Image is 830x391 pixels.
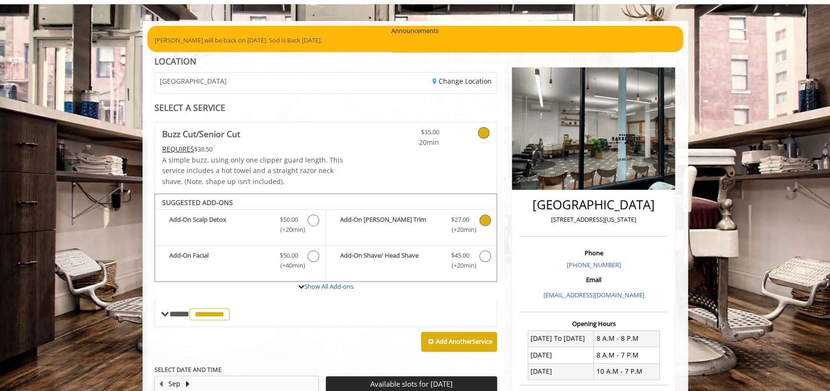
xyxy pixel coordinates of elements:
[162,144,194,153] span: This service needs some Advance to be paid before we block your appointment
[331,250,492,273] label: Add-On Shave/ Head Shave
[155,35,676,45] p: [PERSON_NAME] will be back on [DATE]. Sod is Back [DATE].
[184,379,192,389] button: Next Month
[528,330,594,347] td: [DATE] To [DATE]
[162,198,233,207] b: SUGGESTED ADD-ONS
[280,215,298,225] span: $50.00
[383,137,439,148] span: 20min
[520,320,667,327] h3: Opening Hours
[169,215,270,235] b: Add-On Scalp Detox
[168,379,180,389] button: Sep
[340,215,442,235] b: Add-On [PERSON_NAME] Trim
[432,76,492,86] a: Change Location
[275,225,303,235] span: (+20min )
[528,347,594,363] td: [DATE]
[340,250,442,271] b: Add-On Shave/ Head Shave
[162,144,354,154] div: $38.50
[522,198,664,212] h2: [GEOGRAPHIC_DATA]
[522,250,664,256] h3: Phone
[528,363,594,380] td: [DATE]
[160,250,321,273] label: Add-On Facial
[383,122,439,148] a: $35.00
[160,215,321,237] label: Add-On Scalp Detox
[330,380,493,388] p: Available slots for [DATE]
[446,261,474,271] span: (+20min )
[157,379,165,389] button: Previous Month
[160,77,227,85] span: [GEOGRAPHIC_DATA]
[155,365,221,374] b: SELECT DATE AND TIME
[522,276,664,283] h3: Email
[451,250,469,261] span: $45.00
[162,155,354,187] p: A simple buzz, using only one clipper guard length. This service includes a hot towel and a strai...
[543,291,644,299] a: [EMAIL_ADDRESS][DOMAIN_NAME]
[421,332,497,352] button: Add AnotherService
[275,261,303,271] span: (+40min )
[331,215,492,237] label: Add-On Beard Trim
[566,261,620,269] a: [PHONE_NUMBER]
[451,215,469,225] span: $27.00
[594,363,660,380] td: 10 A.M - 7 P.M
[155,55,196,67] b: LOCATION
[162,127,240,141] b: Buzz Cut/Senior Cut
[155,194,498,282] div: Buzz Cut/Senior Cut Add-onS
[169,250,270,271] b: Add-On Facial
[594,347,660,363] td: 8 A.M - 7 P.M
[594,330,660,347] td: 8 A.M - 8 P.M
[446,225,474,235] span: (+20min )
[304,282,354,291] a: Show All Add-ons
[522,215,664,225] p: [STREET_ADDRESS][US_STATE]
[391,26,439,36] b: Announcements
[155,103,498,112] div: SELECT A SERVICE
[280,250,298,261] span: $50.00
[436,337,492,346] b: Add Another Service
